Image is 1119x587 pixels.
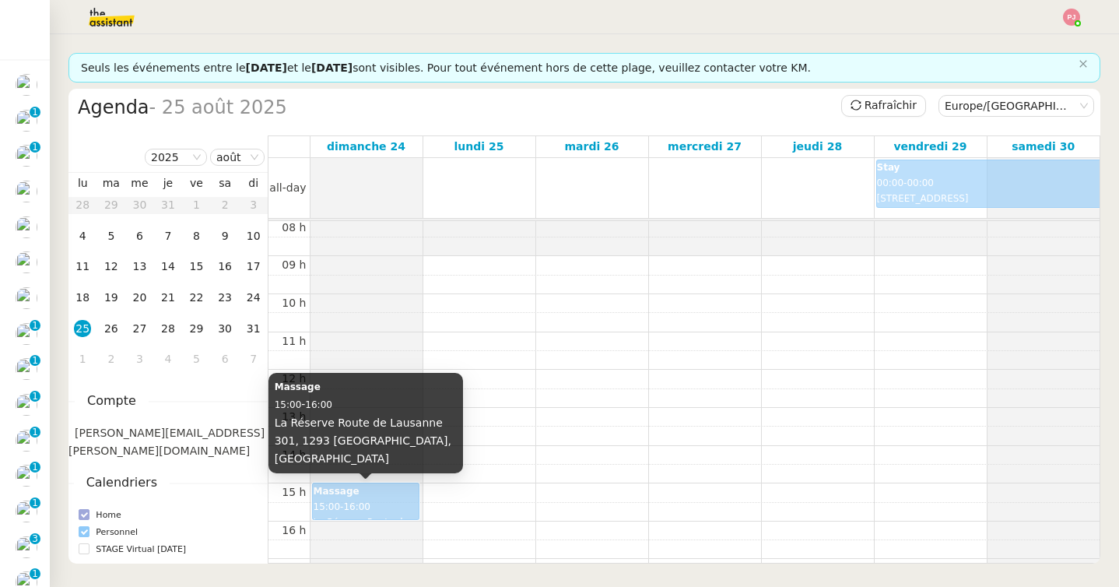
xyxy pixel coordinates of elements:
span: all-day [266,179,309,197]
div: 23 [216,289,233,306]
b: Stay [877,162,900,173]
div: 10 h [279,294,309,312]
img: users%2FW4OQjB9BRtYK2an7yusO0WsYLsD3%2Favatar%2F28027066-518b-424c-8476-65f2e549ac29 [16,181,37,202]
th: lun. [68,176,97,190]
div: 12 [103,258,120,275]
span: Agenda [78,97,149,118]
p: 1 [32,355,38,369]
div: 16 [216,258,233,275]
td: 19/08/2025 [97,283,126,314]
nz-badge-sup: 1 [30,391,40,402]
div: 16 h [279,522,309,540]
span: Personnel [89,525,144,540]
td: 23/08/2025 [211,283,240,314]
div: 24 [245,289,262,306]
td: 21/08/2025 [154,283,183,314]
th: jeu. [154,176,183,190]
img: users%2FW4OQjB9BRtYK2an7yusO0WsYLsD3%2Favatar%2F28027066-518b-424c-8476-65f2e549ac29 [16,465,37,487]
div: 11 h [279,332,309,350]
p: 1 [32,107,38,121]
nz-badge-sup: 1 [30,497,40,508]
nz-badge-sup: 1 [30,320,40,331]
span: 15:00 [275,399,302,410]
div: 13 [131,258,148,275]
span: [PERSON_NAME][EMAIL_ADDRESS][PERSON_NAME][DOMAIN_NAME] [68,427,265,457]
div: 19 [103,289,120,306]
img: users%2FC9SBsJ0duuaSgpQFj5LgoEX8n0o2%2Favatar%2Fec9d51b8-9413-4189-adfb-7be4d8c96a3c [16,430,37,452]
td: 30/08/2025 [211,314,240,345]
td: 07/08/2025 [154,221,183,252]
td: 02/09/2025 [97,344,126,375]
img: users%2FLK22qrMMfbft3m7ot3tU7x4dNw03%2Favatar%2Fdef871fd-89c7-41f9-84a6-65c814c6ac6f [16,251,37,273]
td: 18/08/2025 [68,283,97,314]
nz-badge-sup: 1 [30,462,40,473]
span: La Réserve Route de Lausanne 301, 1293 [GEOGRAPHIC_DATA], [GEOGRAPHIC_DATA] [314,517,414,575]
p: 1 [32,391,38,405]
td: 28/08/2025 [154,314,183,345]
th: dim. [239,176,268,190]
span: Compte [75,391,149,412]
div: 8 [188,227,205,244]
div: - [314,484,418,519]
p: 1 [32,497,38,511]
td: 29/08/2025 [182,314,211,345]
td: 03/09/2025 [125,344,154,375]
span: - 25 août 2025 [149,97,287,118]
p: 1 [32,320,38,334]
td: 01/09/2025 [68,344,97,375]
td: 05/09/2025 [182,344,211,375]
img: users%2FC9SBsJ0duuaSgpQFj5LgoEX8n0o2%2Favatar%2Fec9d51b8-9413-4189-adfb-7be4d8c96a3c [16,358,37,380]
td: 04/08/2025 [68,221,97,252]
span: 16:00 [305,399,332,410]
td: 05/08/2025 [97,221,126,252]
div: 12 h [279,370,309,388]
div: 10 [245,227,262,244]
span: 16:00 [343,501,370,512]
nz-select-item: août [216,149,258,165]
td: 17/08/2025 [239,251,268,283]
img: users%2FC9SBsJ0duuaSgpQFj5LgoEX8n0o2%2Favatar%2Fec9d51b8-9413-4189-adfb-7be4d8c96a3c [16,394,37,416]
th: mar. [97,176,126,190]
td: 04/09/2025 [154,344,183,375]
td: 07/09/2025 [239,344,268,375]
div: 15 [188,258,205,275]
td: 14/08/2025 [154,251,183,283]
div: 27 [131,320,148,337]
div: 4 [160,350,177,367]
span: Rafraîchir [865,97,917,114]
span: 00:00 [877,178,904,188]
td: 09/08/2025 [211,221,240,252]
div: 7 [245,350,262,367]
div: 20 [131,289,148,306]
div: 3 [131,350,148,367]
td: 27/08/2025 [125,314,154,345]
td: 26/08/2025 [97,314,126,345]
span: STAGE Virtual [DATE] [89,542,192,557]
div: 6 [131,227,148,244]
div: 09 h [279,256,309,274]
div: 18 [74,289,91,306]
span: [DATE] [246,62,287,74]
span: et le [287,62,311,74]
img: users%2FyAaYa0thh1TqqME0LKuif5ROJi43%2Favatar%2F3a825d04-53b1-4b39-9daa-af456df7ce53 [16,74,37,96]
div: 9 [216,227,233,244]
nz-select-item: Europe/Paris [945,96,1088,116]
span: [STREET_ADDRESS] [877,193,969,204]
nz-badge-sup: 1 [30,355,40,366]
button: Rafraîchir [841,95,926,117]
div: 30 [216,320,233,337]
span: La Réserve Route de Lausanne 301, 1293 [GEOGRAPHIC_DATA], [GEOGRAPHIC_DATA] [275,417,451,466]
td: 11/08/2025 [68,251,97,283]
td: 22/08/2025 [182,283,211,314]
p: 1 [32,142,38,156]
div: 21 [160,289,177,306]
span: 00:00 [907,178,934,188]
th: mer. [125,176,154,190]
span: Calendriers [74,473,170,494]
div: 6 [216,350,233,367]
th: ven. [182,176,211,190]
div: 28 [160,320,177,337]
img: users%2FW4OQjB9BRtYK2an7yusO0WsYLsD3%2Favatar%2F28027066-518b-424c-8476-65f2e549ac29 [16,287,37,309]
p: 1 [32,568,38,582]
td: 15/08/2025 [182,251,211,283]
